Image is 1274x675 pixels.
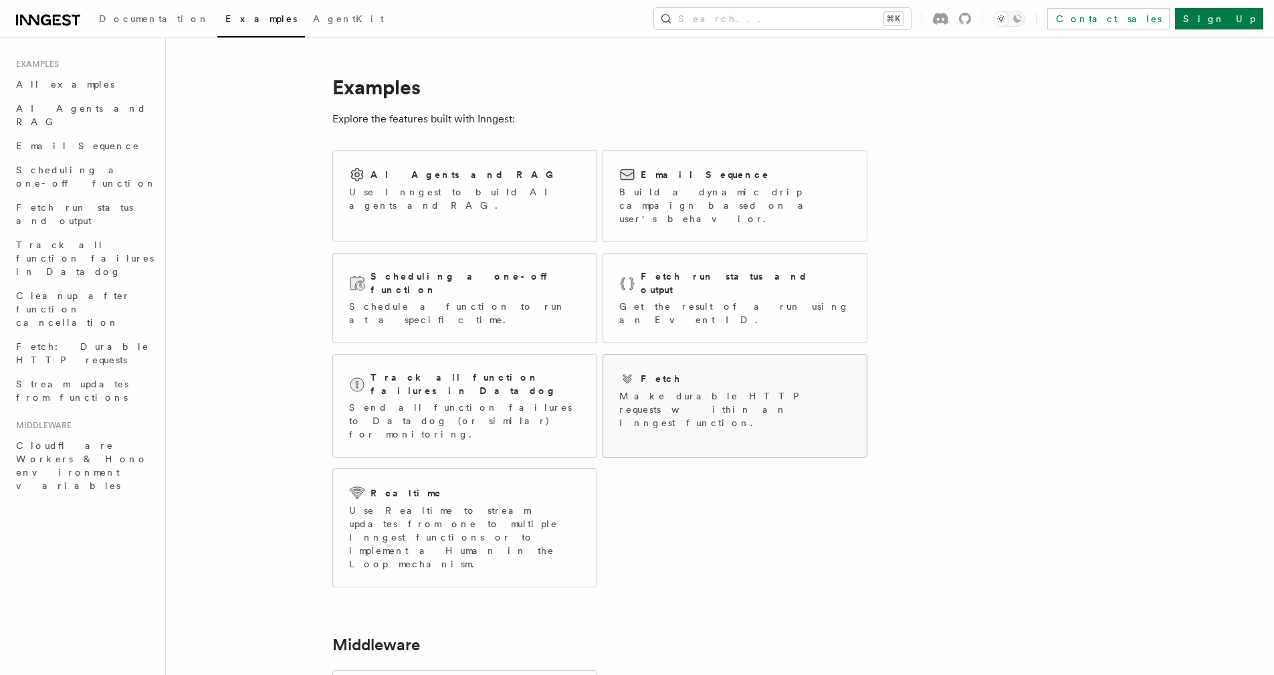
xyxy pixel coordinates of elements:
[11,72,157,96] a: All examples
[16,341,149,365] span: Fetch: Durable HTTP requests
[619,300,851,326] p: Get the result of a run using an Event ID.
[884,12,903,25] kbd: ⌘K
[11,59,59,70] span: Examples
[225,13,297,24] span: Examples
[332,253,597,343] a: Scheduling a one-off functionSchedule a function to run at a specific time.
[370,270,580,296] h2: Scheduling a one-off function
[619,389,851,429] p: Make durable HTTP requests within an Inngest function.
[16,165,156,189] span: Scheduling a one-off function
[11,134,157,158] a: Email Sequence
[11,372,157,409] a: Stream updates from functions
[332,468,597,587] a: RealtimeUse Realtime to stream updates from one to multiple Inngest functions or to implement a H...
[16,140,140,151] span: Email Sequence
[641,270,851,296] h2: Fetch run status and output
[11,195,157,233] a: Fetch run status and output
[11,334,157,372] a: Fetch: Durable HTTP requests
[11,96,157,134] a: AI Agents and RAG
[370,486,442,500] h2: Realtime
[332,636,420,654] a: Middleware
[16,290,130,328] span: Cleanup after function cancellation
[993,11,1025,27] button: Toggle dark mode
[332,150,597,242] a: AI Agents and RAGUse Inngest to build AI agents and RAG.
[349,504,580,571] p: Use Realtime to stream updates from one to multiple Inngest functions or to implement a Human in ...
[11,158,157,195] a: Scheduling a one-off function
[16,440,148,491] span: Cloudflare Workers & Hono environment variables
[603,150,867,242] a: Email SequenceBuild a dynamic drip campaign based on a user's behavior.
[91,4,217,36] a: Documentation
[16,239,154,277] span: Track all function failures in Datadog
[11,433,157,498] a: Cloudflare Workers & Hono environment variables
[332,354,597,458] a: Track all function failures in DatadogSend all function failures to Datadog (or similar) for moni...
[619,185,851,225] p: Build a dynamic drip campaign based on a user's behavior.
[16,202,133,226] span: Fetch run status and output
[349,401,580,441] p: Send all function failures to Datadog (or similar) for monitoring.
[349,185,580,212] p: Use Inngest to build AI agents and RAG.
[641,168,770,181] h2: Email Sequence
[641,372,681,385] h2: Fetch
[11,420,72,431] span: Middleware
[99,13,209,24] span: Documentation
[16,379,128,403] span: Stream updates from functions
[349,300,580,326] p: Schedule a function to run at a specific time.
[654,8,911,29] button: Search...⌘K
[1175,8,1263,29] a: Sign Up
[16,79,114,90] span: All examples
[603,354,867,458] a: FetchMake durable HTTP requests within an Inngest function.
[370,371,580,397] h2: Track all function failures in Datadog
[11,284,157,334] a: Cleanup after function cancellation
[1047,8,1170,29] a: Contact sales
[217,4,305,37] a: Examples
[313,13,384,24] span: AgentKit
[332,110,867,128] p: Explore the features built with Inngest:
[332,75,867,99] h1: Examples
[11,233,157,284] a: Track all function failures in Datadog
[305,4,392,36] a: AgentKit
[603,253,867,343] a: Fetch run status and outputGet the result of a run using an Event ID.
[16,103,146,127] span: AI Agents and RAG
[370,168,560,181] h2: AI Agents and RAG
